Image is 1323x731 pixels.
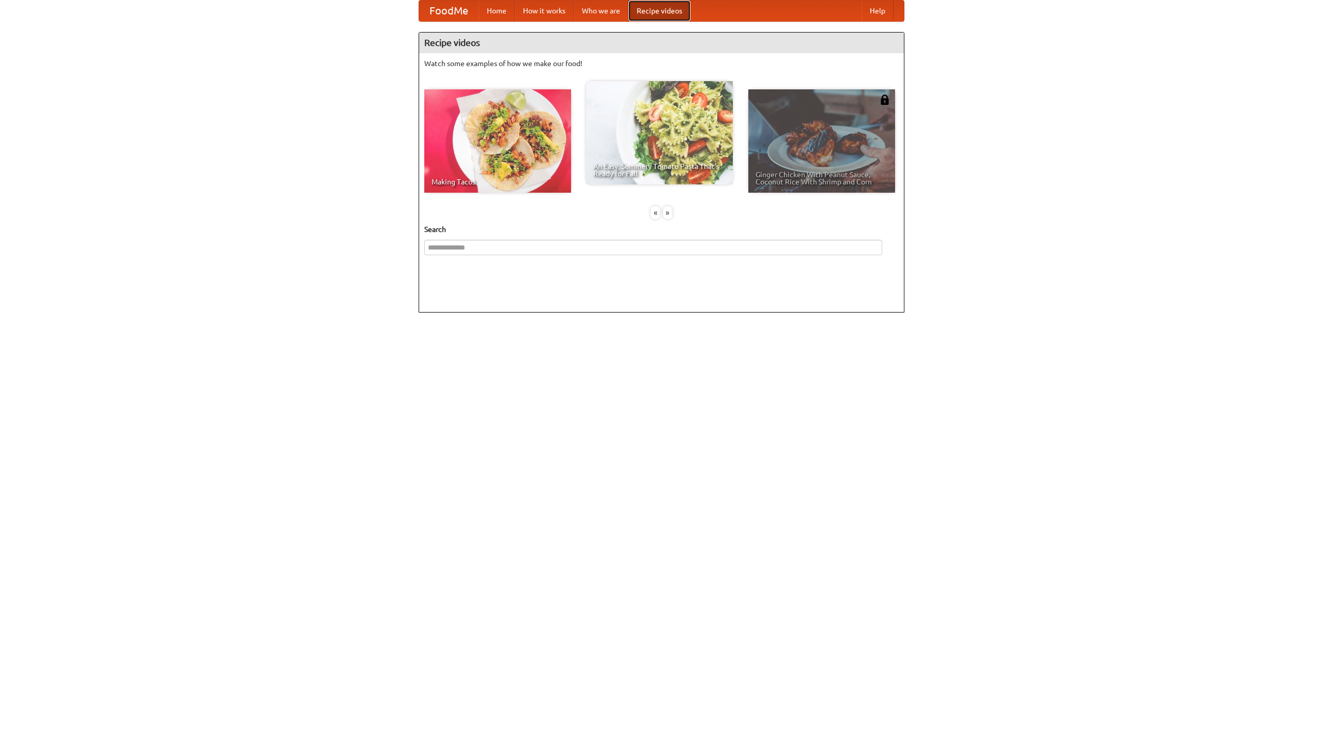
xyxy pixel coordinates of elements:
a: An Easy, Summery Tomato Pasta That's Ready for Fall [586,81,733,184]
a: FoodMe [419,1,479,21]
a: Recipe videos [628,1,690,21]
h4: Recipe videos [419,33,904,53]
div: » [663,206,672,219]
div: « [651,206,660,219]
a: Home [479,1,515,21]
span: Making Tacos [432,178,564,185]
a: How it works [515,1,574,21]
span: An Easy, Summery Tomato Pasta That's Ready for Fall [593,163,726,177]
p: Watch some examples of how we make our food! [424,58,899,69]
h5: Search [424,224,899,235]
a: Making Tacos [424,89,571,193]
a: Who we are [574,1,628,21]
img: 483408.png [880,95,890,105]
a: Help [862,1,894,21]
